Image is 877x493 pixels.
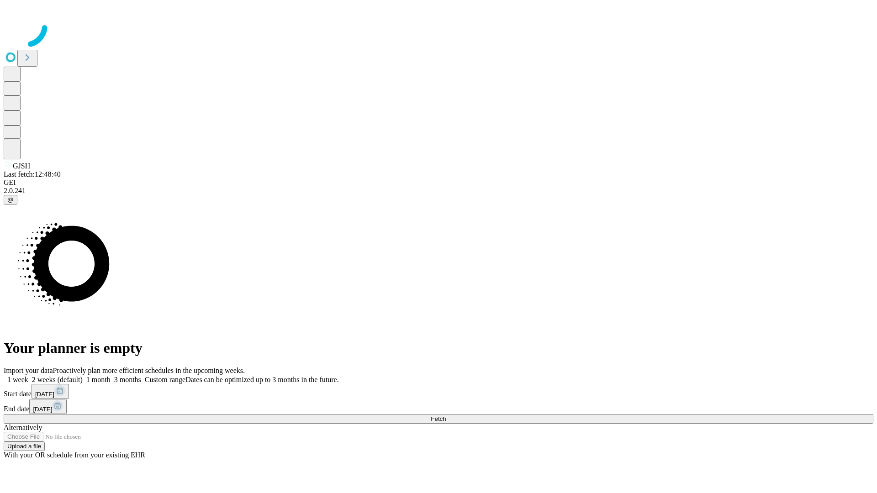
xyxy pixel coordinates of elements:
[32,376,83,383] span: 2 weeks (default)
[4,384,873,399] div: Start date
[33,406,52,413] span: [DATE]
[4,367,53,374] span: Import your data
[4,424,42,431] span: Alternatively
[185,376,338,383] span: Dates can be optimized up to 3 months in the future.
[4,187,873,195] div: 2.0.241
[29,399,67,414] button: [DATE]
[32,384,69,399] button: [DATE]
[4,414,873,424] button: Fetch
[431,415,446,422] span: Fetch
[7,196,14,203] span: @
[145,376,185,383] span: Custom range
[4,170,61,178] span: Last fetch: 12:48:40
[4,340,873,357] h1: Your planner is empty
[4,195,17,205] button: @
[13,162,30,170] span: GJSH
[114,376,141,383] span: 3 months
[86,376,111,383] span: 1 month
[4,451,145,459] span: With your OR schedule from your existing EHR
[35,391,54,398] span: [DATE]
[4,441,45,451] button: Upload a file
[53,367,245,374] span: Proactively plan more efficient schedules in the upcoming weeks.
[7,376,28,383] span: 1 week
[4,399,873,414] div: End date
[4,178,873,187] div: GEI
